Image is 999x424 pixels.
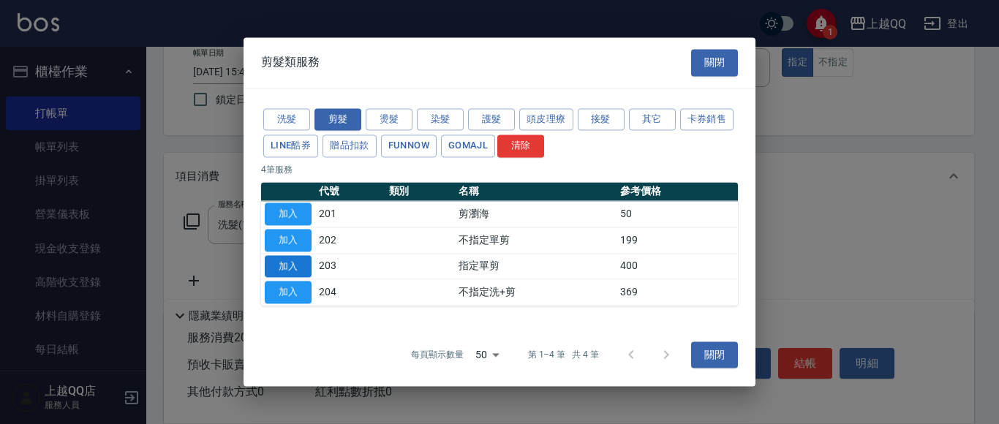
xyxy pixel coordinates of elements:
[265,202,312,225] button: 加入
[617,182,738,201] th: 參考價格
[528,349,599,362] p: 第 1–4 筆 共 4 筆
[265,281,312,304] button: 加入
[385,182,456,201] th: 類別
[578,108,625,131] button: 接髮
[323,135,377,158] button: 贈品扣款
[417,108,464,131] button: 染髮
[381,135,437,158] button: FUNNOW
[441,135,495,158] button: GOMAJL
[314,108,361,131] button: 剪髮
[629,108,676,131] button: 其它
[617,253,738,279] td: 400
[691,49,738,76] button: 關閉
[497,135,544,158] button: 清除
[315,227,385,254] td: 202
[315,279,385,306] td: 204
[366,108,412,131] button: 燙髮
[455,182,617,201] th: 名稱
[315,201,385,227] td: 201
[261,56,320,70] span: 剪髮類服務
[315,253,385,279] td: 203
[617,201,738,227] td: 50
[265,255,312,278] button: 加入
[263,135,318,158] button: LINE酷券
[265,229,312,251] button: 加入
[680,108,734,131] button: 卡券銷售
[315,182,385,201] th: 代號
[261,163,738,176] p: 4 筆服務
[455,201,617,227] td: 剪瀏海
[617,279,738,306] td: 369
[455,227,617,254] td: 不指定單剪
[519,108,573,131] button: 頭皮理療
[455,253,617,279] td: 指定單剪
[411,349,464,362] p: 每頁顯示數量
[470,335,505,374] div: 50
[617,227,738,254] td: 199
[691,341,738,368] button: 關閉
[468,108,515,131] button: 護髮
[263,108,310,131] button: 洗髮
[455,279,617,306] td: 不指定洗+剪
